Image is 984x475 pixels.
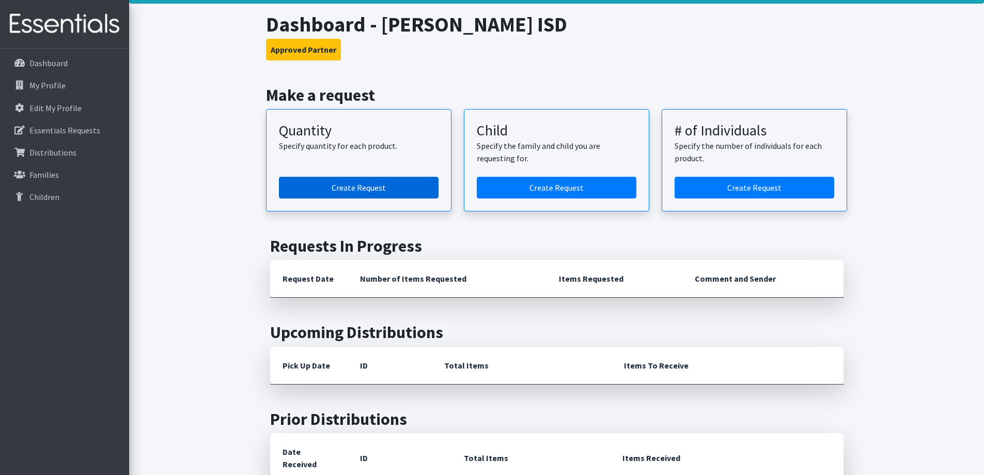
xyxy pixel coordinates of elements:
[477,122,636,140] h3: Child
[477,177,636,198] a: Create a request for a child or family
[4,98,125,118] a: Edit My Profile
[29,192,59,202] p: Children
[4,75,125,96] a: My Profile
[29,103,82,113] p: Edit My Profile
[279,140,439,152] p: Specify quantity for each product.
[270,409,844,429] h2: Prior Distributions
[675,140,834,164] p: Specify the number of individuals for each product.
[266,12,847,37] h1: Dashboard - [PERSON_NAME] ISD
[270,236,844,256] h2: Requests In Progress
[270,323,844,342] h2: Upcoming Distributions
[546,260,682,298] th: Items Requested
[270,347,348,385] th: Pick Up Date
[4,164,125,185] a: Families
[279,177,439,198] a: Create a request by quantity
[4,142,125,163] a: Distributions
[29,125,100,135] p: Essentials Requests
[270,260,348,298] th: Request Date
[432,347,612,385] th: Total Items
[266,39,341,60] button: Approved Partner
[29,80,66,90] p: My Profile
[675,122,834,140] h3: # of Individuals
[4,120,125,141] a: Essentials Requests
[477,140,636,164] p: Specify the family and child you are requesting for.
[612,347,844,385] th: Items To Receive
[348,347,432,385] th: ID
[348,260,547,298] th: Number of Items Requested
[266,85,847,105] h2: Make a request
[29,58,68,68] p: Dashboard
[675,177,834,198] a: Create a request by number of individuals
[29,170,59,180] p: Families
[29,147,76,158] p: Distributions
[279,122,439,140] h3: Quantity
[4,187,125,207] a: Children
[4,7,125,41] img: HumanEssentials
[4,53,125,73] a: Dashboard
[682,260,843,298] th: Comment and Sender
